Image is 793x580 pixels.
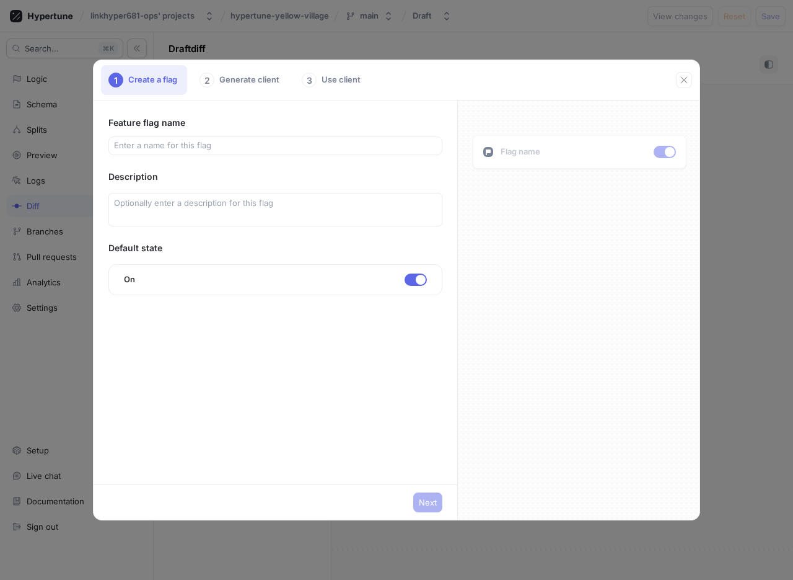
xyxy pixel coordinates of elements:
span: Next [419,499,437,506]
input: Enter a name for this flag [114,140,437,152]
p: Flag name [501,146,540,158]
p: On [124,274,136,286]
div: 2 [199,73,214,87]
div: Create a flag [101,65,187,95]
div: 3 [302,73,317,87]
div: Description [108,170,442,183]
button: Next [413,493,442,512]
div: Feature flag name [108,115,442,130]
div: Use client [294,65,370,95]
div: 1 [108,73,123,87]
div: Generate client [192,65,289,95]
div: Default state [108,241,442,254]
